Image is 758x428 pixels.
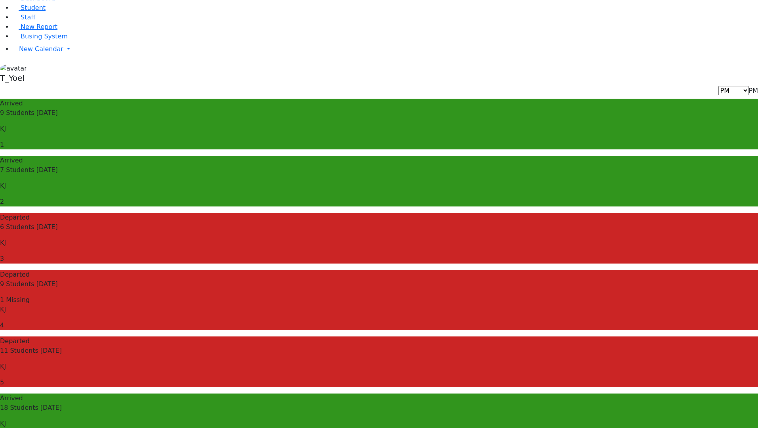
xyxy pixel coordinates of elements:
span: Staff [21,13,35,21]
a: New Calendar [13,41,758,57]
a: Student [13,4,46,11]
span: Student [21,4,46,11]
span: Busing System [21,32,68,40]
a: Staff [13,13,35,21]
a: New Report [13,23,57,31]
span: PM [749,87,758,94]
span: New Report [21,23,57,31]
a: Busing System [13,32,68,40]
span: New Calendar [19,45,63,53]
